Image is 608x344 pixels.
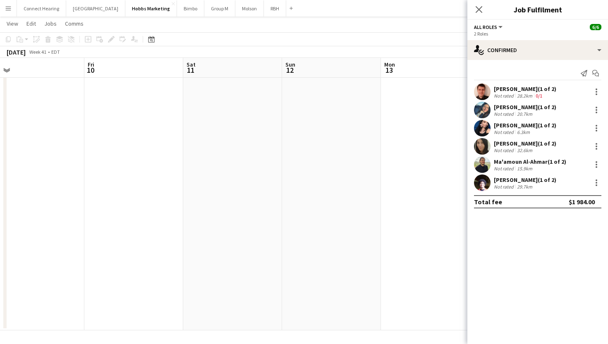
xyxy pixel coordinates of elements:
[474,24,504,30] button: All roles
[384,61,395,68] span: Mon
[26,20,36,27] span: Edit
[177,0,204,17] button: Bimbo
[3,18,22,29] a: View
[515,93,534,99] div: 28.2km
[284,65,295,75] span: 12
[27,49,48,55] span: Week 41
[515,111,534,117] div: 20.7km
[494,129,515,135] div: Not rated
[494,184,515,190] div: Not rated
[204,0,235,17] button: Group M
[467,40,608,60] div: Confirmed
[51,49,60,55] div: EDT
[44,20,57,27] span: Jobs
[536,93,542,99] app-skills-label: 0/1
[383,65,395,75] span: 13
[494,158,566,165] div: Ma'amoun Al-Ahmar (1 of 2)
[88,61,94,68] span: Fri
[467,4,608,15] h3: Job Fulfilment
[515,165,534,172] div: 15.9km
[515,129,531,135] div: 6.3km
[494,147,515,153] div: Not rated
[474,198,502,206] div: Total fee
[494,176,556,184] div: [PERSON_NAME] (1 of 2)
[66,0,125,17] button: [GEOGRAPHIC_DATA]
[494,111,515,117] div: Not rated
[86,65,94,75] span: 10
[494,93,515,99] div: Not rated
[494,140,556,147] div: [PERSON_NAME] (1 of 2)
[590,24,601,30] span: 6/6
[515,147,534,153] div: 32.6km
[235,0,264,17] button: Molson
[125,0,177,17] button: Hobbs Marketing
[7,48,26,56] div: [DATE]
[515,184,534,190] div: 29.7km
[494,103,556,111] div: [PERSON_NAME] (1 of 2)
[285,61,295,68] span: Sun
[23,18,39,29] a: Edit
[494,165,515,172] div: Not rated
[7,20,18,27] span: View
[494,85,556,93] div: [PERSON_NAME] (1 of 2)
[62,18,87,29] a: Comms
[41,18,60,29] a: Jobs
[474,31,601,37] div: 2 Roles
[569,198,595,206] div: $1 984.00
[474,24,497,30] span: All roles
[65,20,84,27] span: Comms
[185,65,196,75] span: 11
[494,122,556,129] div: [PERSON_NAME] (1 of 2)
[264,0,286,17] button: RBH
[17,0,66,17] button: Connect Hearing
[187,61,196,68] span: Sat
